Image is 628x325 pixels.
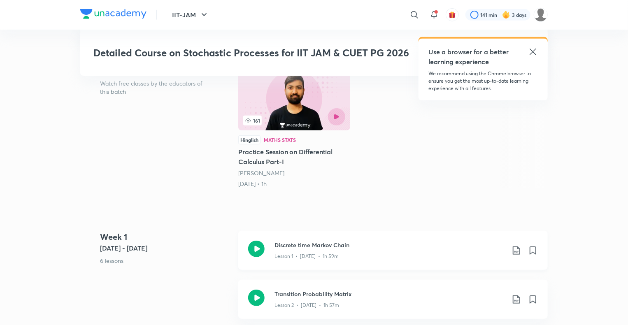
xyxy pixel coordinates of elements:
img: avatar [449,11,456,19]
button: avatar [446,8,459,21]
p: We recommend using the Chrome browser to ensure you get the most up-to-date learning experience w... [428,70,538,92]
a: Practice Session on Differential Calculus Part-I [238,66,350,188]
a: 161HinglishMaths StatsPractice Session on Differential Calculus Part-I[PERSON_NAME][DATE] • 1h [238,66,350,188]
img: Company Logo [80,9,147,19]
p: 6 lessons [100,256,232,265]
div: Maths Stats [264,137,296,142]
span: 161 [243,116,262,125]
h3: Discrete time Markov Chain [274,241,505,249]
a: Company Logo [80,9,147,21]
h5: [DATE] - [DATE] [100,243,232,253]
h5: Use a browser for a better learning experience [428,47,510,67]
h3: Detailed Course on Stochastic Processes for IIT JAM & CUET PG 2026 [93,47,416,59]
a: [PERSON_NAME] [238,169,284,177]
div: Hinglish [238,135,261,144]
h3: Transition Probability Matrix [274,290,505,298]
img: Farhan Niazi [534,8,548,22]
h4: Week 1 [100,231,232,243]
p: Lesson 1 • [DATE] • 1h 59m [274,253,339,260]
div: Harsh Jaiswal [238,169,350,177]
a: Discrete time Markov ChainLesson 1 • [DATE] • 1h 59m [238,231,548,280]
h5: Practice Session on Differential Calculus Part-I [238,147,350,167]
div: 23rd Jul • 1h [238,180,350,188]
img: streak [502,11,510,19]
button: IIT-JAM [167,7,214,23]
p: Lesson 2 • [DATE] • 1h 57m [274,302,339,309]
p: Watch free classes by the educators of this batch [100,79,212,96]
